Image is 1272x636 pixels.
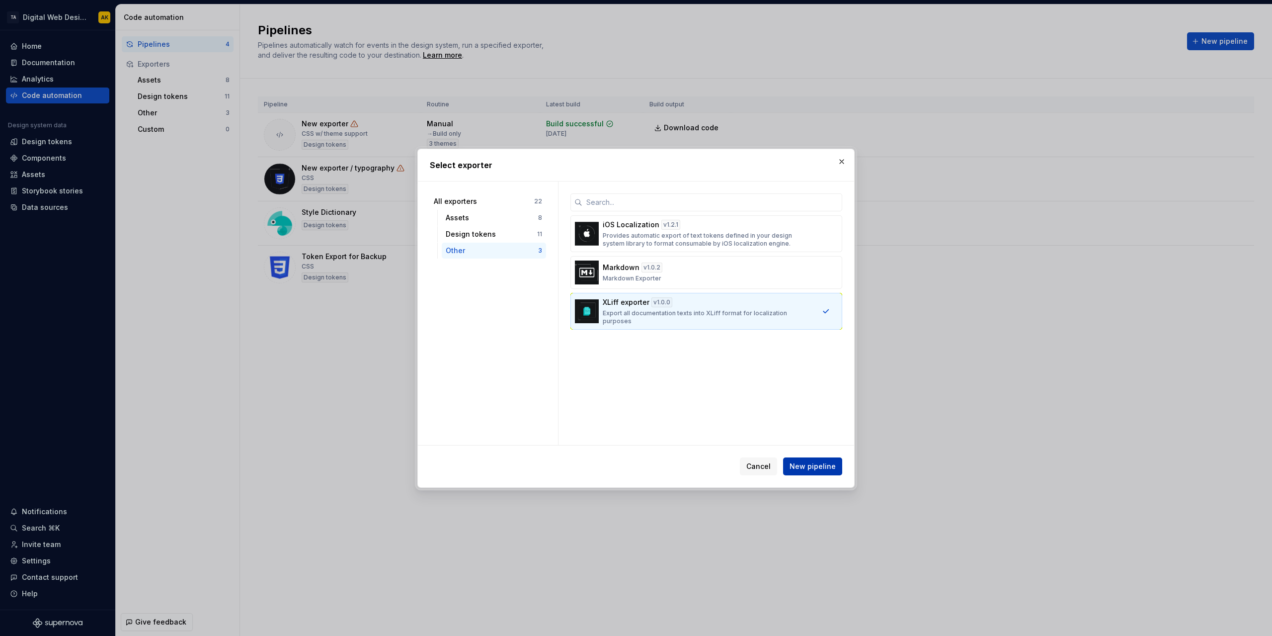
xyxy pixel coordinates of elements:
p: Export all documentation texts into XLiff format for localization purposes [603,309,804,325]
div: v 1.0.0 [651,297,672,307]
div: 3 [538,247,542,255]
div: Assets [446,213,538,223]
button: New pipeline [783,457,842,475]
div: 8 [538,214,542,222]
input: Search... [582,193,842,211]
p: XLiff exporter [603,297,649,307]
div: 11 [537,230,542,238]
div: 22 [534,197,542,205]
button: Assets8 [442,210,546,226]
p: iOS Localization [603,220,659,230]
h2: Select exporter [430,159,842,171]
span: New pipeline [790,461,836,471]
div: v 1.0.2 [641,263,662,273]
button: Other3 [442,243,546,259]
div: Design tokens [446,229,537,239]
button: XLiff exporterv1.0.0Export all documentation texts into XLiff format for localization purposes [570,293,842,330]
button: iOS Localizationv1.2.1Provides automatic export of text tokens defined in your design system libr... [570,215,842,252]
p: Markdown [603,263,639,273]
p: Provides automatic export of text tokens defined in your design system library to format consumab... [603,232,804,248]
button: Markdownv1.0.2Markdown Exporter [570,256,842,289]
button: Design tokens11 [442,226,546,242]
div: All exporters [434,196,534,206]
button: All exporters22 [430,193,546,209]
span: Cancel [746,461,771,471]
button: Cancel [740,457,777,475]
div: Other [446,246,538,256]
p: Markdown Exporter [603,274,661,282]
div: v 1.2.1 [661,220,680,230]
